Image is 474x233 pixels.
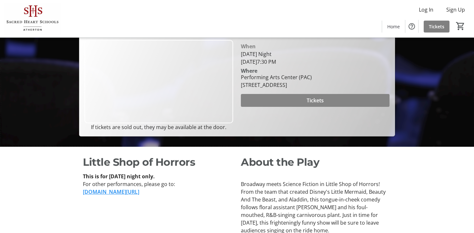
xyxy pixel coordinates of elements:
[382,21,405,33] a: Home
[241,42,256,50] div: When
[84,123,233,131] p: If tickets are sold out, they may be available at the door.
[446,6,465,14] span: Sign Up
[429,23,444,30] span: Tickets
[419,6,433,14] span: Log In
[424,21,449,33] a: Tickets
[84,40,233,123] img: Campaign CTA Media Photo
[441,5,470,15] button: Sign Up
[83,173,155,180] strong: This is for [DATE] night only.
[387,23,400,30] span: Home
[241,50,390,66] div: [DATE] Night [DATE]7:30 PM
[4,3,61,35] img: Sacred Heart Schools, Atherton's Logo
[405,20,418,33] button: Help
[241,81,312,89] div: [STREET_ADDRESS]
[83,180,233,188] p: For other performances, please go to:
[241,154,391,170] p: About the Play
[241,94,390,107] button: Tickets
[414,5,439,15] button: Log In
[83,154,233,170] p: Little Shop of Horrors
[307,97,324,104] span: Tickets
[83,188,139,195] a: [DOMAIN_NAME][URL]
[241,68,257,73] div: Where
[455,20,466,32] button: Cart
[241,73,312,81] div: Performing Arts Center (PAC)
